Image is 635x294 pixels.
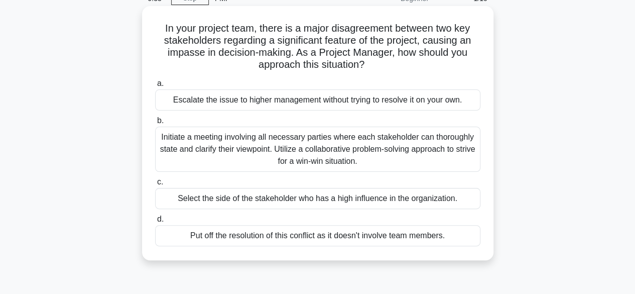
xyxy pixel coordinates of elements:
[157,177,163,186] span: c.
[154,22,481,71] h5: In your project team, there is a major disagreement between two key stakeholders regarding a sign...
[155,225,480,246] div: Put off the resolution of this conflict as it doesn't involve team members.
[155,127,480,172] div: Initiate a meeting involving all necessary parties where each stakeholder can thoroughly state an...
[157,116,164,125] span: b.
[155,188,480,209] div: Select the side of the stakeholder who has a high influence in the organization.
[157,215,164,223] span: d.
[157,79,164,87] span: a.
[155,89,480,111] div: Escalate the issue to higher management without trying to resolve it on your own.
